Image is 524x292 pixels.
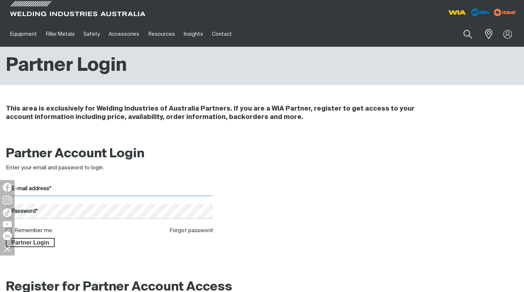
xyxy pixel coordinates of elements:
[6,105,431,122] h4: This area is exclusively for Welding Industries of Australia Partners. If you are a WIA Partner, ...
[3,221,12,227] img: YouTube
[144,22,179,47] a: Resources
[6,146,213,162] h2: Partner Account Login
[3,196,12,204] img: Instagram
[15,228,52,233] label: Remember me
[3,208,12,217] img: TikTok
[1,242,13,255] img: hide socials
[3,183,12,192] img: Facebook
[446,26,480,43] input: Product name or item number...
[79,22,104,47] a: Safety
[492,7,518,18] img: miller
[6,164,213,172] div: Enter your email and password to login.
[6,22,390,47] nav: Main
[7,238,54,247] span: Partner Login
[6,54,127,78] h1: Partner Login
[179,22,207,47] a: Insights
[41,22,79,47] a: Filler Metals
[6,22,41,47] a: Equipment
[170,228,213,233] a: Forgot password
[207,22,236,47] a: Contact
[104,22,144,47] a: Accessories
[6,238,55,247] button: Partner Login
[455,26,480,43] button: Search products
[3,231,12,240] img: LinkedIn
